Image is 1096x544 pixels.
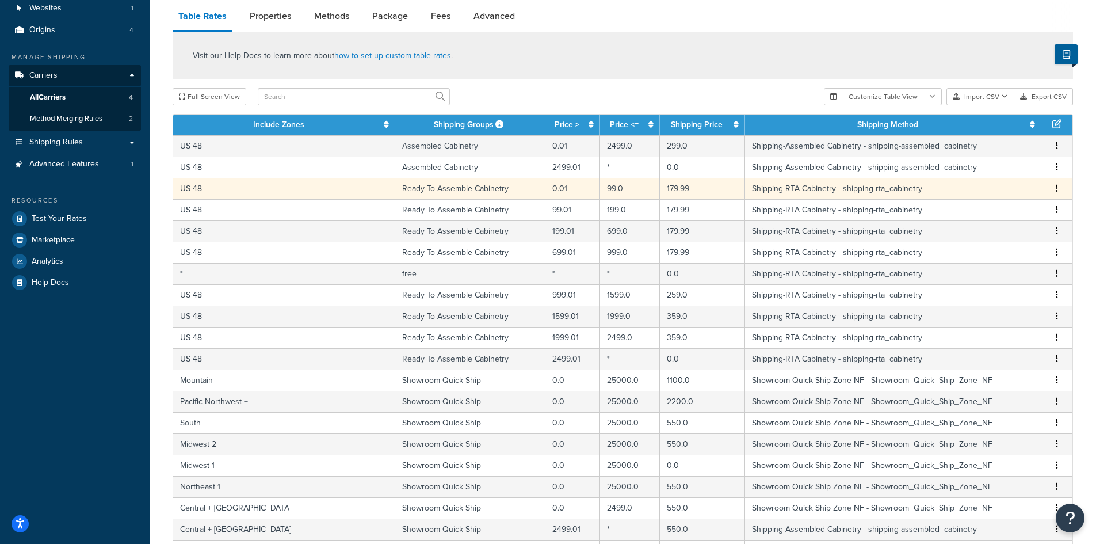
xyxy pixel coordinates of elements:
td: Showroom Quick Ship Zone NF - Showroom_Quick_Ship_Zone_NF [745,370,1041,391]
a: Advanced [468,2,521,30]
span: Carriers [29,71,58,81]
td: Showroom Quick Ship Zone NF - Showroom_Quick_Ship_Zone_NF [745,476,1041,497]
td: Ready To Assemble Cabinetry [395,178,545,199]
a: Method Merging Rules2 [9,108,141,130]
span: Method Merging Rules [30,114,102,124]
td: 699.01 [545,242,601,263]
td: Ready To Assemble Cabinetry [395,327,545,348]
td: Showroom Quick Ship Zone NF - Showroom_Quick_Ship_Zone_NF [745,412,1041,433]
td: Shipping-RTA Cabinetry - shipping-rta_cabinetry [745,220,1041,242]
span: Websites [29,3,62,13]
td: 0.0 [660,348,745,370]
a: Marketplace [9,230,141,250]
td: 999.01 [545,284,601,306]
span: 1 [131,3,133,13]
td: Pacific Northwest + [173,391,395,412]
td: Showroom Quick Ship [395,412,545,433]
td: US 48 [173,135,395,157]
td: US 48 [173,306,395,327]
td: 359.0 [660,306,745,327]
a: AllCarriers4 [9,87,141,108]
td: 0.01 [545,135,601,157]
td: Shipping-RTA Cabinetry - shipping-rta_cabinetry [745,327,1041,348]
span: Advanced Features [29,159,99,169]
td: 1100.0 [660,370,745,391]
td: US 48 [173,220,395,242]
td: 1599.0 [600,284,659,306]
button: Customize Table View [824,88,942,105]
td: 179.99 [660,199,745,220]
td: Ready To Assemble Cabinetry [395,284,545,306]
span: 2 [129,114,133,124]
td: Showroom Quick Ship [395,476,545,497]
span: Marketplace [32,235,75,245]
td: Shipping-RTA Cabinetry - shipping-rta_cabinetry [745,242,1041,263]
button: Show Help Docs [1055,44,1078,64]
td: Shipping-Assembled Cabinetry - shipping-assembled_cabinetry [745,519,1041,540]
span: Analytics [32,257,63,267]
li: Carriers [9,65,141,131]
td: Midwest 2 [173,433,395,455]
td: Shipping-RTA Cabinetry - shipping-rta_cabinetry [745,284,1041,306]
td: 0.0 [660,455,745,476]
li: Origins [9,20,141,41]
td: Shipping-RTA Cabinetry - shipping-rta_cabinetry [745,348,1041,370]
td: Assembled Cabinetry [395,135,545,157]
td: US 48 [173,348,395,370]
td: Central + [GEOGRAPHIC_DATA] [173,497,395,519]
td: 1599.01 [545,306,601,327]
td: 99.01 [545,199,601,220]
a: Carriers [9,65,141,86]
a: Test Your Rates [9,208,141,229]
td: 199.0 [600,199,659,220]
td: Showroom Quick Ship Zone NF - Showroom_Quick_Ship_Zone_NF [745,455,1041,476]
td: 0.0 [545,433,601,455]
td: Showroom Quick Ship [395,370,545,391]
td: Showroom Quick Ship Zone NF - Showroom_Quick_Ship_Zone_NF [745,433,1041,455]
td: 550.0 [660,433,745,455]
td: US 48 [173,284,395,306]
a: Include Zones [253,119,304,131]
td: Shipping-Assembled Cabinetry - shipping-assembled_cabinetry [745,135,1041,157]
li: Analytics [9,251,141,272]
td: 359.0 [660,327,745,348]
td: Midwest 1 [173,455,395,476]
div: Resources [9,196,141,206]
td: 99.0 [600,178,659,199]
td: 0.0 [545,391,601,412]
td: 2499.01 [545,348,601,370]
input: Search [258,88,450,105]
td: US 48 [173,327,395,348]
td: 550.0 [660,412,745,433]
td: Shipping-RTA Cabinetry - shipping-rta_cabinetry [745,199,1041,220]
li: Advanced Features [9,154,141,175]
td: Showroom Quick Ship Zone NF - Showroom_Quick_Ship_Zone_NF [745,391,1041,412]
td: Ready To Assemble Cabinetry [395,199,545,220]
td: 2499.0 [600,327,659,348]
td: 699.0 [600,220,659,242]
td: Northeast 1 [173,476,395,497]
td: US 48 [173,199,395,220]
td: Showroom Quick Ship Zone NF - Showroom_Quick_Ship_Zone_NF [745,497,1041,519]
td: 25000.0 [600,476,659,497]
li: Help Docs [9,272,141,293]
td: 2499.01 [545,157,601,178]
td: 299.0 [660,135,745,157]
td: US 48 [173,157,395,178]
td: 0.0 [545,370,601,391]
td: Shipping-RTA Cabinetry - shipping-rta_cabinetry [745,306,1041,327]
a: Shipping Rules [9,132,141,153]
td: Assembled Cabinetry [395,157,545,178]
td: 179.99 [660,178,745,199]
td: 25000.0 [600,412,659,433]
a: Price <= [610,119,639,131]
td: 25000.0 [600,455,659,476]
td: Showroom Quick Ship [395,391,545,412]
td: 2499.01 [545,519,601,540]
td: Central + [GEOGRAPHIC_DATA] [173,519,395,540]
td: Shipping-RTA Cabinetry - shipping-rta_cabinetry [745,263,1041,284]
td: 2499.0 [600,497,659,519]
